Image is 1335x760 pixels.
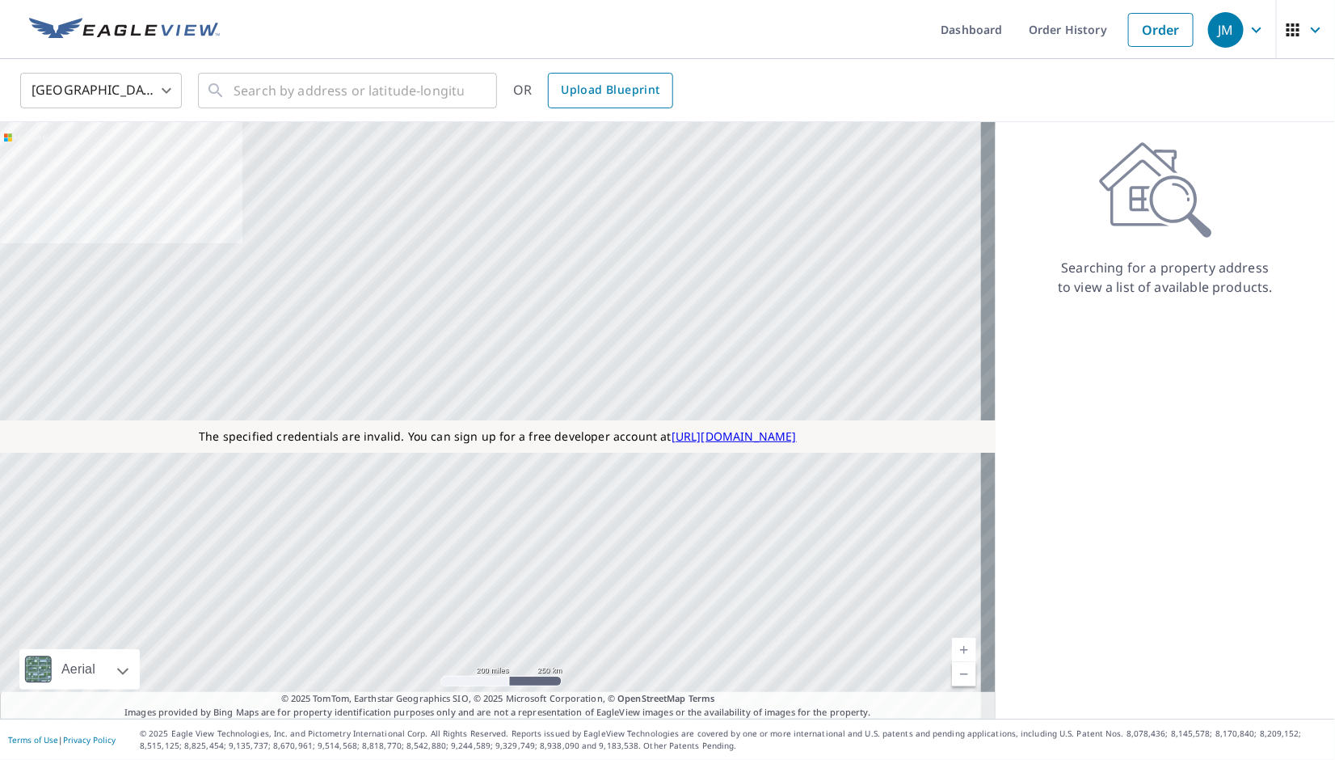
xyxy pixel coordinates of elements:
span: Upload Blueprint [561,80,659,100]
p: © 2025 Eagle View Technologies, Inc. and Pictometry International Corp. All Rights Reserved. Repo... [140,728,1327,752]
p: | [8,735,116,745]
a: Terms [689,692,715,704]
input: Search by address or latitude-longitude [234,68,464,113]
div: JM [1208,12,1244,48]
div: OR [513,73,673,108]
a: Order [1128,13,1194,47]
p: Searching for a property address to view a list of available products. [1057,258,1274,297]
div: [GEOGRAPHIC_DATA] [20,68,182,113]
a: OpenStreetMap [617,692,685,704]
span: © 2025 TomTom, Earthstar Geographics SIO, © 2025 Microsoft Corporation, © [281,692,715,706]
a: Current Level 5, Zoom In [952,638,976,662]
a: Current Level 5, Zoom Out [952,662,976,686]
a: Upload Blueprint [548,73,672,108]
div: Aerial [19,649,140,690]
a: Terms of Use [8,734,58,745]
a: Privacy Policy [63,734,116,745]
a: [URL][DOMAIN_NAME] [672,429,797,444]
img: EV Logo [29,18,220,42]
div: Aerial [57,649,100,690]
